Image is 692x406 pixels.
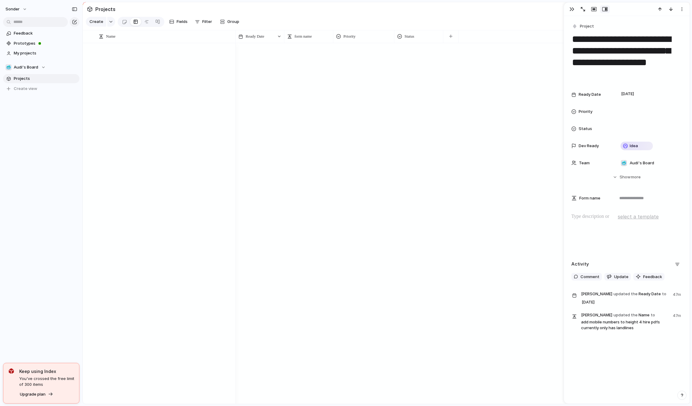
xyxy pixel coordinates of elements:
button: Comment [571,273,602,281]
button: Feedback [633,273,665,281]
span: Show [620,174,631,180]
span: Create view [14,86,37,92]
span: sonder [5,6,20,12]
span: select a template [618,213,659,220]
button: Fields [167,17,190,27]
span: Ready Date [579,91,601,98]
span: Dev Ready [579,143,599,149]
a: Projects [3,74,79,83]
button: Project [571,22,596,31]
span: to [662,291,666,297]
span: Keep using Index [19,368,74,374]
span: updated the [613,291,638,297]
span: Create [90,19,103,25]
button: select a template [617,212,660,221]
span: Group [227,19,239,25]
span: Status [405,33,414,39]
button: Showmore [571,172,682,183]
span: Name [106,33,115,39]
a: Feedback [3,29,79,38]
span: Projects [94,4,117,15]
span: Comment [580,274,599,280]
span: [DATE] [620,90,636,98]
span: Feedback [14,30,77,36]
div: 🥶 [5,64,12,70]
h2: Activity [571,261,589,268]
button: 🥶Audi's Board [3,63,79,72]
span: updated the [613,312,638,318]
span: Audi's Board [630,160,654,166]
button: Upgrade plan [18,390,55,399]
a: Prototypes [3,39,79,48]
span: Prototypes [14,40,77,47]
button: Update [604,273,631,281]
span: to [651,312,655,318]
button: Create [86,17,106,27]
a: My projects [3,49,79,58]
span: Team [579,160,590,166]
span: Upgrade plan [20,391,46,397]
span: more [631,174,641,180]
span: [PERSON_NAME] [581,291,612,297]
div: 🥶 [621,160,627,166]
span: Priority [579,109,592,115]
span: Name add mobile numbers to height 4 hire pdfs currently only has landlines [581,311,669,331]
button: Create view [3,84,79,93]
span: Audi's Board [14,64,38,70]
span: Form name [579,195,600,201]
button: Group [217,17,242,27]
span: 47m [673,311,682,319]
span: form name [295,33,312,39]
span: Feedback [643,274,662,280]
span: Priority [343,33,356,39]
span: [PERSON_NAME] [581,312,612,318]
span: Fields [177,19,188,25]
span: Project [580,23,594,29]
span: [DATE] [580,299,596,306]
span: Filter [202,19,212,25]
span: Ready Date [246,33,264,39]
button: Filter [192,17,214,27]
span: Update [614,274,628,280]
span: 47m [673,290,682,298]
span: Idea [630,143,638,149]
button: sonder [3,4,30,14]
span: Ready Date [581,290,669,307]
span: You've crossed the free limit of 300 items [19,376,74,388]
span: My projects [14,50,77,56]
span: Projects [14,76,77,82]
span: Status [579,126,592,132]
